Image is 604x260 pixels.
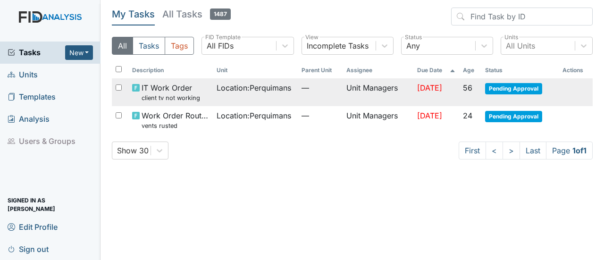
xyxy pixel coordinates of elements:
div: All Units [506,40,535,51]
span: Analysis [8,112,50,126]
span: Pending Approval [485,111,542,122]
th: Toggle SortBy [128,62,213,78]
span: 24 [463,111,472,120]
div: Type filter [112,37,194,55]
h5: My Tasks [112,8,155,21]
button: Tags [165,37,194,55]
span: Edit Profile [8,219,58,234]
span: 56 [463,83,472,92]
div: Show 30 [117,145,149,156]
th: Toggle SortBy [298,62,343,78]
span: — [302,82,339,93]
span: Sign out [8,242,49,256]
span: IT Work Order client tv not working [142,82,200,102]
span: Units [8,67,38,82]
th: Toggle SortBy [459,62,482,78]
span: Templates [8,90,56,104]
span: [DATE] [417,111,442,120]
input: Toggle All Rows Selected [116,66,122,72]
strong: 1 of 1 [572,146,587,155]
span: Location : Perquimans [217,110,291,121]
button: All [112,37,133,55]
span: Pending Approval [485,83,542,94]
span: 1487 [210,8,231,20]
a: > [503,142,520,159]
input: Find Task by ID [451,8,593,25]
th: Toggle SortBy [213,62,297,78]
h5: All Tasks [162,8,231,21]
span: Work Order Routine vents rusted [142,110,209,130]
span: [DATE] [417,83,442,92]
small: vents rusted [142,121,209,130]
th: Assignee [343,62,413,78]
td: Unit Managers [343,78,413,106]
span: Signed in as [PERSON_NAME] [8,197,93,212]
button: New [65,45,93,60]
small: client tv not working [142,93,200,102]
button: Tasks [133,37,165,55]
th: Toggle SortBy [481,62,559,78]
th: Toggle SortBy [413,62,459,78]
div: Any [406,40,420,51]
span: — [302,110,339,121]
td: Unit Managers [343,106,413,134]
span: Location : Perquimans [217,82,291,93]
a: < [486,142,503,159]
span: Page [546,142,593,159]
th: Actions [559,62,593,78]
div: All FIDs [207,40,234,51]
a: Last [520,142,546,159]
div: Incomplete Tasks [307,40,369,51]
a: First [459,142,486,159]
a: Tasks [8,47,65,58]
nav: task-pagination [459,142,593,159]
